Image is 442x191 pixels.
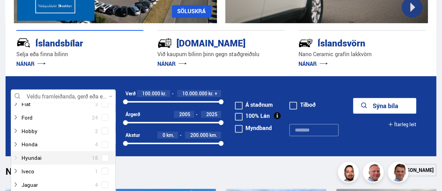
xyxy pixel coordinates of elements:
[163,132,166,138] span: 0
[142,90,161,97] span: 100.000
[207,111,218,118] span: 2025
[167,132,175,138] span: km.
[209,91,214,96] span: kr.
[389,163,410,184] img: FbJEzSuNWCJXmdc-.webp
[92,153,98,163] span: 18
[210,132,218,138] span: km.
[95,166,98,176] span: 1
[125,132,140,138] div: Akstur
[16,36,31,50] img: JRvxyua_JYH6wB4c.svg
[298,36,401,49] div: Íslandsvörn
[364,163,385,184] img: siFngHWaQ9KaOqBr.png
[162,91,167,96] span: kr.
[125,112,140,117] div: Árgerð
[183,90,208,97] span: 10.000.000
[16,50,144,58] p: Selja eða finna bílinn
[235,113,270,119] label: 100% Lán
[298,60,328,68] a: NÁNAR
[339,163,360,184] img: nhp88E3Fdnt1Opn2.png
[92,113,98,123] span: 24
[6,3,26,24] button: Opna LiveChat spjallviðmót
[125,91,136,96] div: Verð
[95,126,98,136] span: 2
[95,139,98,149] span: 4
[289,102,316,107] label: Tilboð
[388,117,416,132] button: Ítarleg leit
[16,60,46,68] a: NÁNAR
[298,36,313,50] img: -Svtn6bYgwAsiwNX.svg
[235,125,272,131] label: Myndband
[157,60,187,68] a: NÁNAR
[16,36,119,49] div: Íslandsbílar
[393,164,436,176] a: [PERSON_NAME]
[157,36,172,50] img: tr5P-W3DuiFaO7aO.svg
[191,132,209,138] span: 200.000
[215,91,218,96] span: +
[95,99,98,109] span: 3
[172,5,211,18] a: SÖLUSKRÁ
[353,98,416,114] button: Sýna bíla
[157,50,285,58] p: Við kaupum bílinn þinn gegn staðgreiðslu
[95,180,98,190] span: 4
[235,102,273,107] label: Á staðnum
[157,36,260,49] div: [DOMAIN_NAME]
[180,111,191,118] span: 2005
[6,166,61,181] h1: Nýtt á skrá
[298,50,426,58] p: Nano Ceramic grafín lakkvörn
